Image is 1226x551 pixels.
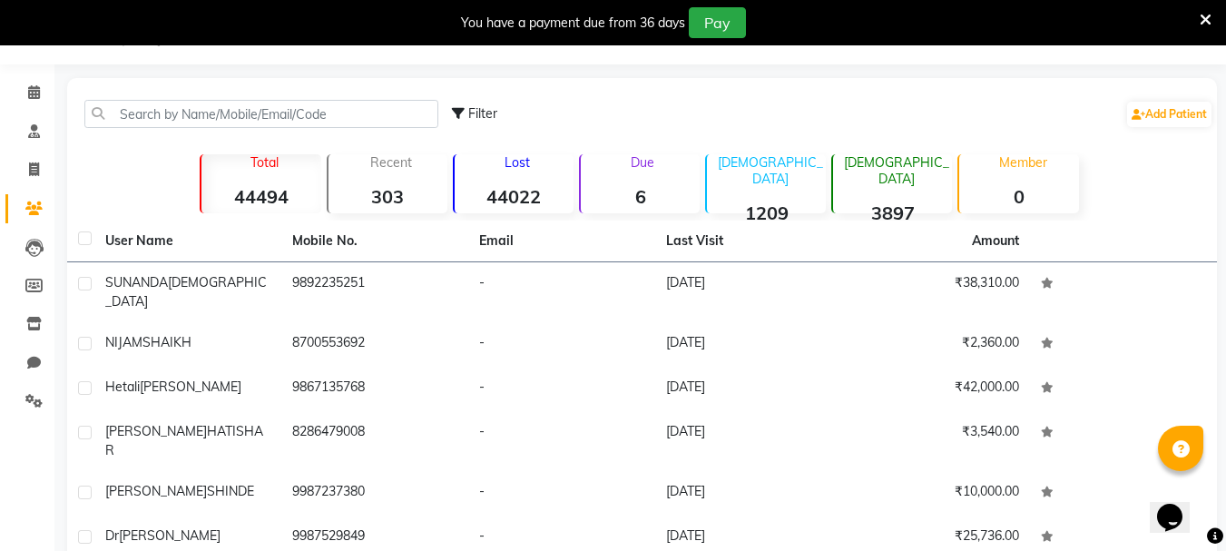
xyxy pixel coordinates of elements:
strong: 303 [329,185,447,208]
th: Amount [961,221,1030,261]
a: Add Patient [1127,102,1211,127]
span: Dr [105,527,119,544]
td: [DATE] [655,322,842,367]
span: SHAIKH [142,334,191,350]
p: [DEMOGRAPHIC_DATA] [840,154,952,187]
strong: 44022 [455,185,574,208]
p: Member [966,154,1078,171]
strong: 6 [581,185,700,208]
span: SUNANDA [105,274,168,290]
span: [PERSON_NAME] [105,423,207,439]
span: [PERSON_NAME] [140,379,241,395]
span: Hetali [105,379,140,395]
td: - [468,471,655,516]
span: [PERSON_NAME] [119,527,221,544]
th: User Name [94,221,281,262]
p: Total [209,154,320,171]
p: Lost [462,154,574,171]
div: You have a payment due from 36 days [461,14,685,33]
strong: 3897 [833,202,952,224]
th: Email [468,221,655,262]
td: ₹38,310.00 [843,262,1030,322]
td: - [468,411,655,471]
strong: 1209 [707,202,826,224]
td: ₹10,000.00 [843,471,1030,516]
p: Due [584,154,700,171]
strong: 0 [959,185,1078,208]
td: ₹2,360.00 [843,322,1030,367]
td: [DATE] [655,471,842,516]
p: [DEMOGRAPHIC_DATA] [714,154,826,187]
td: 8286479008 [281,411,468,471]
td: - [468,367,655,411]
td: ₹42,000.00 [843,367,1030,411]
span: Filter [468,105,497,122]
span: SHINDE [207,483,254,499]
p: Recent [336,154,447,171]
td: ₹3,540.00 [843,411,1030,471]
td: 9987237380 [281,471,468,516]
td: 9892235251 [281,262,468,322]
th: Mobile No. [281,221,468,262]
button: Pay [689,7,746,38]
span: [PERSON_NAME] [105,483,207,499]
iframe: chat widget [1150,478,1208,533]
th: Last Visit [655,221,842,262]
td: [DATE] [655,262,842,322]
td: [DATE] [655,411,842,471]
td: [DATE] [655,367,842,411]
td: 8700553692 [281,322,468,367]
span: NIJAM [105,334,142,350]
td: - [468,262,655,322]
td: 9867135768 [281,367,468,411]
span: [DEMOGRAPHIC_DATA] [105,274,267,310]
td: - [468,322,655,367]
input: Search by Name/Mobile/Email/Code [84,100,438,128]
strong: 44494 [201,185,320,208]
